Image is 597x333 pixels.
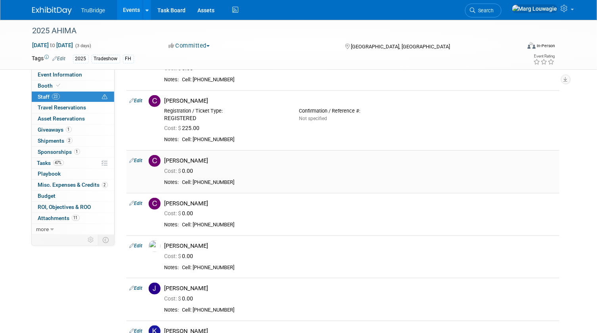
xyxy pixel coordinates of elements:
img: Format-Inperson.png [528,42,536,49]
div: Notes: [165,179,179,186]
span: 47% [53,160,64,166]
span: 0.00 [165,253,197,259]
div: In-Person [537,43,555,49]
a: Budget [32,191,114,201]
td: Toggle Event Tabs [98,235,114,245]
a: Edit [130,285,143,291]
span: Misc. Expenses & Credits [38,182,108,188]
a: Edit [130,158,143,163]
a: Shipments2 [32,136,114,146]
div: REGISTERED [165,115,287,122]
a: Sponsorships1 [32,147,114,157]
div: Cell: [PHONE_NUMBER] [182,222,556,228]
a: Asset Reservations [32,113,114,124]
div: Event Format [478,41,555,53]
div: [PERSON_NAME] [165,242,556,250]
span: [DATE] [DATE] [32,42,74,49]
img: Marg Louwagie [512,4,558,13]
span: 225.00 [165,125,203,131]
div: Cell: [PHONE_NUMBER] [182,77,556,83]
a: Staff23 [32,92,114,102]
div: Event Rating [534,54,555,58]
span: Playbook [38,170,61,177]
span: Booth [38,82,62,89]
a: Giveaways1 [32,124,114,135]
span: Potential Scheduling Conflict -- at least one attendee is tagged in another overlapping event. [102,94,108,101]
span: ROI, Objectives & ROO [38,204,91,210]
div: [PERSON_NAME] [165,97,556,105]
button: Committed [166,42,213,50]
div: FH [123,55,134,63]
span: Cost: $ [165,168,182,174]
img: C.jpg [149,155,161,167]
img: C.jpg [149,198,161,210]
span: Budget [38,193,56,199]
span: 0.00 [165,168,197,174]
div: Tradeshow [92,55,120,63]
span: Travel Reservations [38,104,86,111]
div: 2025 [73,55,89,63]
a: Edit [53,56,66,61]
span: Event Information [38,71,82,78]
span: Sponsorships [38,149,80,155]
span: 11 [72,215,80,221]
div: Cell: [PHONE_NUMBER] [182,264,556,271]
div: Cell: [PHONE_NUMBER] [182,307,556,314]
a: Misc. Expenses & Credits2 [32,180,114,190]
a: ROI, Objectives & ROO [32,202,114,212]
img: J.jpg [149,283,161,295]
a: Tasks47% [32,158,114,168]
a: Search [465,4,501,17]
img: C.jpg [149,95,161,107]
a: Attachments11 [32,213,114,224]
img: ExhibitDay [32,7,72,15]
a: Event Information [32,69,114,80]
div: Cell: [PHONE_NUMBER] [182,136,556,143]
span: Tasks [37,160,64,166]
span: Cost: $ [165,210,182,216]
div: [PERSON_NAME] [165,200,556,207]
div: [PERSON_NAME] [165,285,556,292]
a: more [32,224,114,235]
span: more [36,226,49,232]
div: Registration / Ticket Type: [165,108,287,114]
span: Cost: $ [165,253,182,259]
td: Personalize Event Tab Strip [84,235,98,245]
span: Staff [38,94,60,100]
div: [PERSON_NAME] [165,157,556,165]
span: Giveaways [38,126,72,133]
a: Edit [130,201,143,206]
span: 1 [74,149,80,155]
td: Tags [32,54,66,63]
div: Notes: [165,136,179,143]
span: TruBridge [81,7,105,13]
div: Cell: [PHONE_NUMBER] [182,179,556,186]
span: Cost: $ [165,295,182,302]
span: 2 [67,138,73,144]
div: Notes: [165,307,179,313]
span: 1 [66,126,72,132]
span: 0.00 [165,210,197,216]
div: Notes: [165,77,179,83]
a: Edit [130,98,143,103]
div: Notes: [165,222,179,228]
span: Attachments [38,215,80,221]
a: Booth [32,80,114,91]
a: Playbook [32,168,114,179]
span: Search [476,8,494,13]
span: to [49,42,57,48]
a: Travel Reservations [32,102,114,113]
span: 23 [52,94,60,100]
span: (3 days) [75,43,92,48]
span: Shipments [38,138,73,144]
span: Asset Reservations [38,115,85,122]
div: Notes: [165,264,179,271]
i: Booth reservation complete [57,83,61,88]
div: Confirmation / Reference #: [299,108,421,114]
span: [GEOGRAPHIC_DATA], [GEOGRAPHIC_DATA] [351,44,450,50]
span: Not specified [299,116,327,121]
span: 2 [102,182,108,188]
span: 0.00 [165,295,197,302]
a: Edit [130,243,143,249]
div: 2025 AHIMA [30,24,511,38]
